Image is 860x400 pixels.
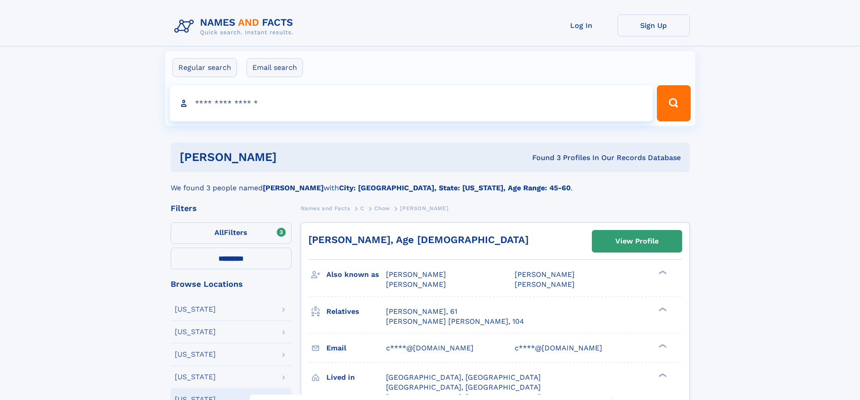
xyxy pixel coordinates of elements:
label: Regular search [172,58,237,77]
span: [PERSON_NAME] [386,270,446,279]
a: [PERSON_NAME], Age [DEMOGRAPHIC_DATA] [308,234,529,245]
span: All [214,228,224,237]
a: [PERSON_NAME], 61 [386,307,457,317]
a: Names and Facts [301,202,350,214]
div: ❯ [656,372,667,378]
h3: Relatives [326,304,386,319]
div: [US_STATE] [175,328,216,336]
a: C [360,202,364,214]
a: Log In [545,14,618,37]
span: Chow [374,205,390,211]
button: Search Button [657,85,690,121]
span: [PERSON_NAME] [515,270,575,279]
span: [PERSON_NAME] [386,280,446,289]
div: [US_STATE] [175,373,216,381]
div: ❯ [656,343,667,349]
span: [GEOGRAPHIC_DATA], [GEOGRAPHIC_DATA] [386,383,541,391]
div: Filters [171,204,292,212]
span: C [360,205,364,211]
div: Found 3 Profiles In Our Records Database [404,153,681,163]
h1: [PERSON_NAME] [180,152,404,163]
div: [US_STATE] [175,306,216,313]
h3: Email [326,340,386,356]
b: City: [GEOGRAPHIC_DATA], State: [US_STATE], Age Range: 45-60 [339,184,571,192]
div: ❯ [656,270,667,276]
label: Filters [171,222,292,244]
a: [PERSON_NAME] [PERSON_NAME], 104 [386,317,524,326]
input: search input [170,85,653,121]
div: We found 3 people named with . [171,172,690,193]
span: [GEOGRAPHIC_DATA], [GEOGRAPHIC_DATA] [386,373,541,382]
h3: Also known as [326,267,386,282]
img: Logo Names and Facts [171,14,301,39]
div: View Profile [615,231,659,252]
span: [PERSON_NAME] [515,280,575,289]
a: View Profile [592,230,682,252]
div: Browse Locations [171,280,292,288]
label: Email search [246,58,303,77]
a: Sign Up [618,14,690,37]
div: [US_STATE] [175,351,216,358]
span: [PERSON_NAME] [400,205,448,211]
div: ❯ [656,306,667,312]
a: Chow [374,202,390,214]
b: [PERSON_NAME] [263,184,324,192]
h3: Lived in [326,370,386,385]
